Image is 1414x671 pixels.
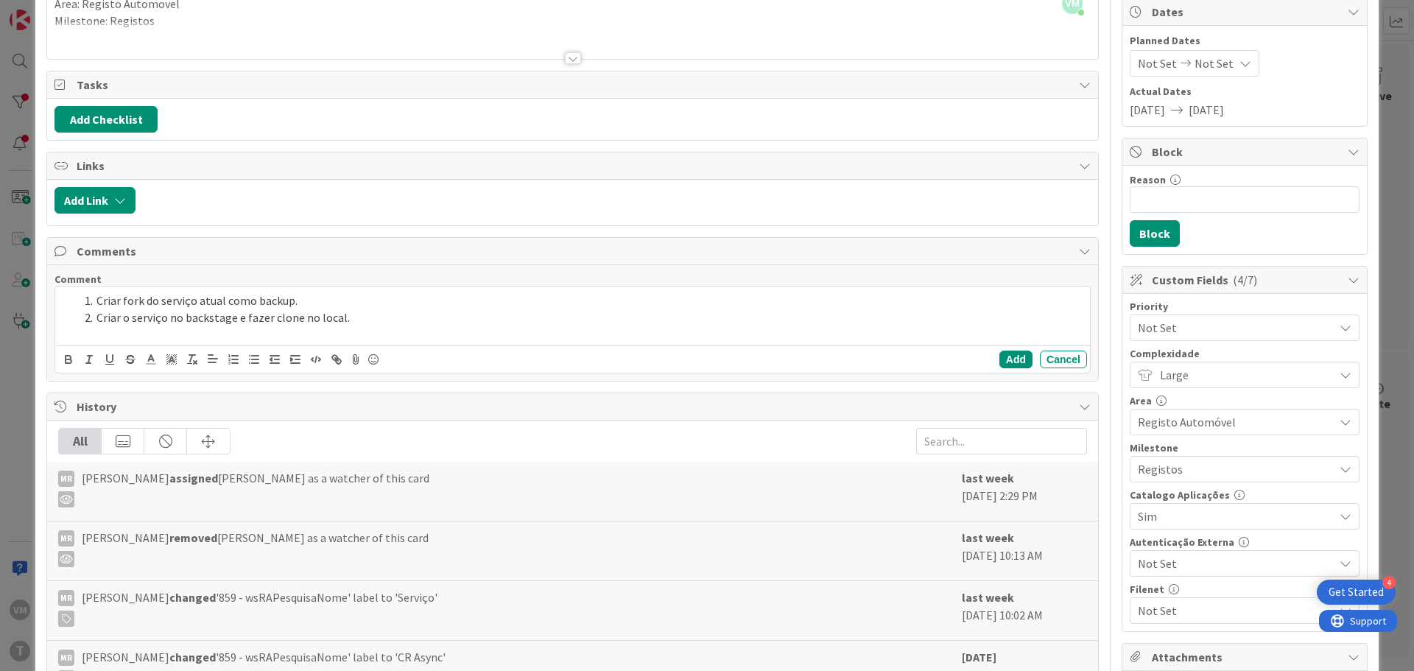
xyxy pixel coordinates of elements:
b: last week [962,471,1014,485]
span: [PERSON_NAME] [PERSON_NAME] as a watcher of this card [82,529,429,567]
div: MR [58,471,74,487]
b: [DATE] [962,650,996,664]
b: removed [169,530,217,545]
span: [DATE] [1189,101,1224,119]
li: Criar o serviço no backstage e fazer clone no local. [79,309,1084,326]
button: Add Link [54,187,136,214]
div: MR [58,530,74,547]
span: Actual Dates [1130,84,1360,99]
span: ( 4/7 ) [1233,273,1257,287]
b: changed [169,590,216,605]
span: Custom Fields [1152,271,1340,289]
button: Add Checklist [54,106,158,133]
span: Attachments [1152,648,1340,666]
div: Catalogo Aplicações [1130,490,1360,500]
div: Get Started [1329,585,1384,600]
span: Sim [1138,506,1326,527]
div: Priority [1130,301,1360,312]
span: Comments [77,242,1072,260]
span: Tasks [77,76,1072,94]
span: Support [31,2,67,20]
span: Not Set [1195,55,1234,72]
span: Dates [1152,3,1340,21]
div: [DATE] 10:13 AM [962,529,1087,573]
span: Planned Dates [1130,33,1360,49]
div: Filenet [1130,584,1360,594]
label: Reason [1130,173,1166,186]
div: All [59,429,102,454]
b: assigned [169,471,218,485]
div: MR [58,590,74,606]
span: [DATE] [1130,101,1165,119]
span: Links [77,157,1072,175]
div: Open Get Started checklist, remaining modules: 4 [1317,580,1396,605]
span: Not Set [1138,553,1326,574]
span: Block [1152,143,1340,161]
b: last week [962,530,1014,545]
button: Block [1130,220,1180,247]
span: Not Set [1138,602,1334,619]
input: Search... [916,428,1087,454]
div: MR [58,650,74,666]
div: Autenticação Externa [1130,537,1360,547]
span: Comment [54,273,102,286]
div: Milestone [1130,443,1360,453]
span: Large [1160,365,1326,385]
div: 4 [1382,576,1396,589]
div: Area [1130,396,1360,406]
b: changed [169,650,216,664]
span: History [77,398,1072,415]
div: Complexidade [1130,348,1360,359]
button: Add [999,351,1033,368]
span: [PERSON_NAME] [PERSON_NAME] as a watcher of this card [82,469,429,507]
b: last week [962,590,1014,605]
span: Not Set [1138,317,1326,338]
span: Registo Automóvel [1138,412,1326,432]
div: [DATE] 10:02 AM [962,589,1087,633]
span: Not Set [1138,55,1177,72]
div: [DATE] 2:29 PM [962,469,1087,513]
span: [PERSON_NAME] '859 - wsRAPesquisaNome' label to 'Serviço' [82,589,437,627]
button: Cancel [1040,351,1087,368]
p: Milestone: Registos [54,13,1091,29]
span: Registos [1138,459,1326,479]
li: Criar fork do serviço atual como backup. [79,292,1084,309]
